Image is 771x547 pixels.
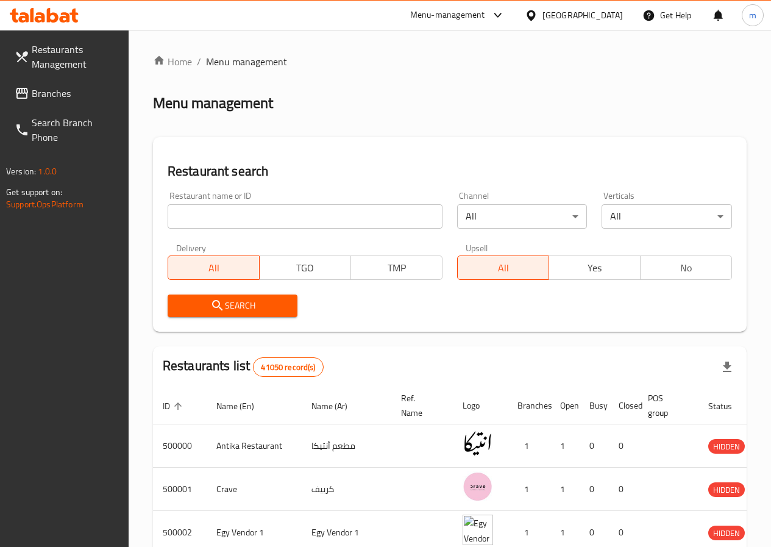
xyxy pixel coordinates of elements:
[6,184,62,200] span: Get support on:
[708,526,745,540] div: HIDDEN
[253,357,323,377] div: Total records count
[457,204,588,229] div: All
[207,468,302,511] td: Crave
[32,86,119,101] span: Branches
[550,424,580,468] td: 1
[176,243,207,252] label: Delivery
[153,93,273,113] h2: Menu management
[550,468,580,511] td: 1
[197,54,201,69] li: /
[508,424,550,468] td: 1
[580,424,609,468] td: 0
[153,424,207,468] td: 500000
[32,115,119,145] span: Search Branch Phone
[168,204,442,229] input: Search for restaurant name or ID..
[153,468,207,511] td: 500001
[401,391,438,420] span: Ref. Name
[463,259,544,277] span: All
[216,399,270,413] span: Name (En)
[580,387,609,424] th: Busy
[609,468,638,511] td: 0
[207,424,302,468] td: Antika Restaurant
[163,399,186,413] span: ID
[463,428,493,459] img: Antika Restaurant
[265,259,346,277] span: TGO
[453,387,508,424] th: Logo
[254,362,322,373] span: 41050 record(s)
[177,298,288,313] span: Search
[302,424,391,468] td: مطعم أنتيكا
[153,54,747,69] nav: breadcrumb
[311,399,363,413] span: Name (Ar)
[5,79,129,108] a: Branches
[32,42,119,71] span: Restaurants Management
[168,162,732,181] h2: Restaurant search
[708,440,745,454] span: HIDDEN
[708,526,745,540] span: HIDDEN
[708,482,745,497] div: HIDDEN
[508,387,550,424] th: Branches
[6,196,83,212] a: Support.OpsPlatform
[550,387,580,424] th: Open
[302,468,391,511] td: كرييف
[163,357,324,377] h2: Restaurants list
[609,387,638,424] th: Closed
[168,256,260,280] button: All
[508,468,550,511] td: 1
[410,8,485,23] div: Menu-management
[457,256,549,280] button: All
[5,35,129,79] a: Restaurants Management
[168,295,298,317] button: Search
[259,256,351,280] button: TGO
[153,54,192,69] a: Home
[6,163,36,179] span: Version:
[609,424,638,468] td: 0
[640,256,732,280] button: No
[173,259,255,277] span: All
[542,9,623,22] div: [GEOGRAPHIC_DATA]
[712,352,742,382] div: Export file
[708,483,745,497] span: HIDDEN
[356,259,438,277] span: TMP
[463,471,493,502] img: Crave
[463,515,493,545] img: Egy Vendor 1
[466,243,488,252] label: Upsell
[5,108,129,152] a: Search Branch Phone
[206,54,287,69] span: Menu management
[645,259,727,277] span: No
[554,259,636,277] span: Yes
[549,256,641,280] button: Yes
[38,163,57,179] span: 1.0.0
[580,468,609,511] td: 0
[648,391,684,420] span: POS group
[749,9,756,22] span: m
[350,256,442,280] button: TMP
[708,399,748,413] span: Status
[602,204,732,229] div: All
